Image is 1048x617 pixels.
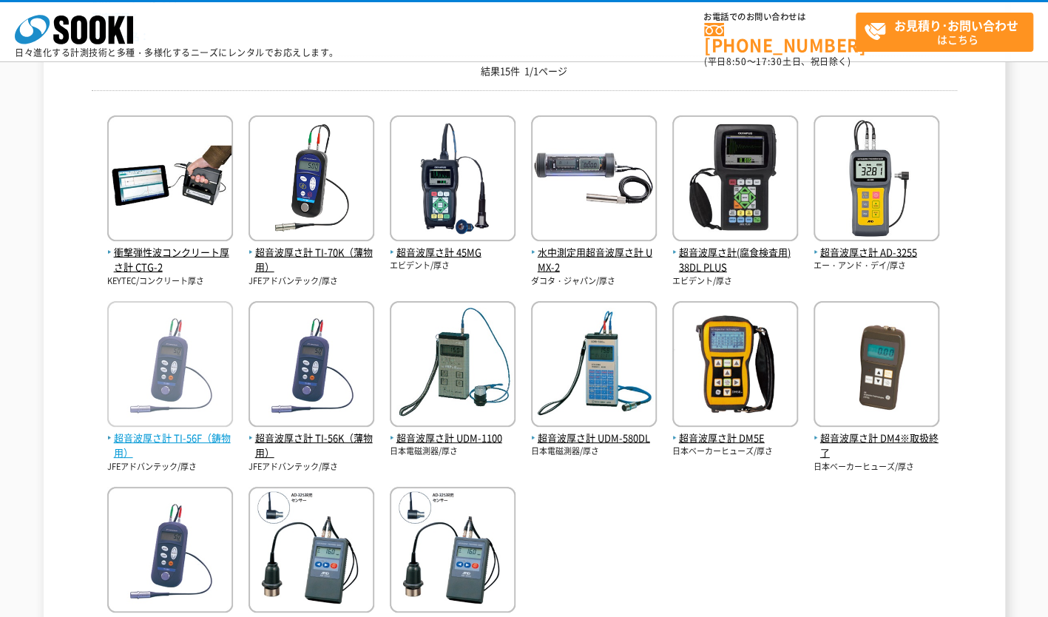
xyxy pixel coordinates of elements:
p: 日本ベーカーヒューズ/厚さ [672,445,798,458]
strong: お見積り･お問い合わせ [894,16,1018,34]
img: UDM-1100 [390,301,515,431]
span: 超音波厚さ計 DM5E [672,431,798,446]
span: 8:50 [726,55,747,68]
p: ダコタ・ジャパン/厚さ [531,275,657,288]
span: (平日 ～ 土日、祝日除く) [704,55,851,68]
span: 17:30 [756,55,782,68]
span: 超音波厚さ計 UDM-580DL [531,431,657,446]
p: 日本ベーカーヒューズ/厚さ [814,461,939,473]
a: [PHONE_NUMBER] [704,23,856,53]
img: 45MG [390,115,515,245]
p: 結果15件 1/1ページ [92,64,957,79]
img: CTG-2 [107,115,233,245]
img: TI-56K（薄物用） [249,301,374,431]
a: 衝撃弾性波コンクリート厚さ計 CTG-2 [107,229,233,275]
p: JFEアドバンテック/厚さ [249,461,374,473]
a: 超音波厚さ計 AD-3255 [814,229,939,260]
img: DM5E [672,301,798,431]
span: 超音波厚さ計(腐食検査用) 38DL PLUS [672,245,798,276]
a: 超音波厚さ計 DM5E [672,415,798,446]
img: DM4※取扱終了 [814,301,939,431]
p: KEYTEC/コンクリート厚さ [107,275,233,288]
a: 水中測定用超音波厚さ計 UMX-2 [531,229,657,275]
span: はこちら [864,13,1032,50]
span: 超音波厚さ計 TI-56K（薄物用） [249,431,374,462]
a: 超音波厚さ計(腐食検査用) 38DL PLUS [672,229,798,275]
span: お電話でのお問い合わせは [704,13,856,21]
a: 超音波厚さ計 DM4※取扱終了 [814,415,939,461]
span: 水中測定用超音波厚さ計 UMX-2 [531,245,657,276]
p: JFEアドバンテック/厚さ [249,275,374,288]
p: 日本電磁測器/厚さ [390,445,515,458]
span: 超音波厚さ計 TI-56F（鋳物用） [107,431,233,462]
p: エビデント/厚さ [390,260,515,272]
p: JFEアドバンテック/厚さ [107,461,233,473]
img: TI-70K（薄物用） [249,115,374,245]
img: 38DL PLUS [672,115,798,245]
span: 超音波厚さ計 DM4※取扱終了 [814,431,939,462]
img: AD-3255 [814,115,939,245]
span: 衝撃弾性波コンクリート厚さ計 CTG-2 [107,245,233,276]
span: 超音波厚さ計 AD-3255 [814,245,939,260]
a: 超音波厚さ計 TI-56K（薄物用） [249,415,374,461]
a: 超音波厚さ計 UDM-580DL [531,415,657,446]
a: 超音波厚さ計 45MG [390,229,515,260]
p: エー・アンド・デイ/厚さ [814,260,939,272]
span: 超音波厚さ計 TI-70K（薄物用） [249,245,374,276]
img: AD-3253 [390,487,515,616]
a: お見積り･お問い合わせはこちら [856,13,1033,52]
span: 超音波厚さ計 UDM-1100 [390,431,515,446]
img: TI-55K（薄物用） [107,487,233,616]
a: 超音波厚さ計 TI-70K（薄物用） [249,229,374,275]
a: 超音波厚さ計 UDM-1100 [390,415,515,446]
img: TI-56F（鋳物用） [107,301,233,431]
img: AD-3253B [249,487,374,616]
img: UDM-580DL [531,301,657,431]
span: 超音波厚さ計 45MG [390,245,515,260]
p: 日本電磁測器/厚さ [531,445,657,458]
p: 日々進化する計測技術と多種・多様化するニーズにレンタルでお応えします。 [15,48,339,57]
p: エビデント/厚さ [672,275,798,288]
a: 超音波厚さ計 TI-56F（鋳物用） [107,415,233,461]
img: UMX-2 [531,115,657,245]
